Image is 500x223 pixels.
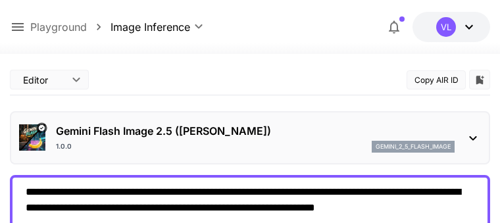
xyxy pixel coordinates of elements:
[37,123,47,134] button: Verified working
[436,17,456,37] div: VL
[474,72,486,87] button: Add to library
[56,123,455,139] p: Gemini Flash Image 2.5 ([PERSON_NAME])
[376,142,451,151] p: gemini_2_5_flash_image
[23,73,64,87] span: Editor
[111,19,190,35] span: Image Inference
[407,70,466,89] button: Copy AIR ID
[30,19,111,35] nav: breadcrumb
[19,118,481,158] div: Verified workingGemini Flash Image 2.5 ([PERSON_NAME])1.0.0gemini_2_5_flash_image
[56,141,72,151] p: 1.0.0
[413,12,490,42] button: $322.4204VL
[30,19,87,35] a: Playground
